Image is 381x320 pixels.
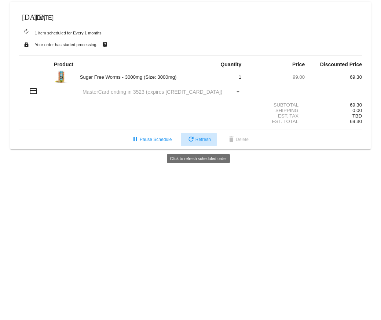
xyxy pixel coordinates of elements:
[131,137,172,142] span: Pause Schedule
[29,87,38,96] mat-icon: credit_card
[350,119,362,124] span: 69.30
[100,40,109,49] mat-icon: live_help
[19,31,102,35] small: 1 item scheduled for Every 1 months
[131,135,140,144] mat-icon: pause
[227,137,249,142] span: Delete
[305,74,362,80] div: 69.30
[22,27,31,36] mat-icon: autorenew
[187,137,211,142] span: Refresh
[227,135,236,144] mat-icon: delete
[292,62,305,67] strong: Price
[248,113,305,119] div: Est. Tax
[54,62,73,67] strong: Product
[305,102,362,108] div: 69.30
[239,74,241,80] span: 1
[22,40,31,49] mat-icon: lock
[35,42,98,47] small: Your order has started processing.
[248,119,305,124] div: Est. Total
[248,108,305,113] div: Shipping
[22,12,31,21] mat-icon: [DATE]
[248,74,305,80] div: 99.00
[320,62,362,67] strong: Discounted Price
[181,133,217,146] button: Refresh
[125,133,177,146] button: Pause Schedule
[83,89,241,95] mat-select: Payment Method
[352,113,362,119] span: TBD
[248,102,305,108] div: Subtotal
[221,133,254,146] button: Delete
[220,62,241,67] strong: Quantity
[187,135,195,144] mat-icon: refresh
[76,74,191,80] div: Sugar Free Worms - 3000mg (Size: 3000mg)
[352,108,362,113] span: 0.00
[54,69,69,84] img: JustCBD_Gummies_Worms_SugarFree_Calm_3000mg.jpg
[83,89,223,95] span: MasterCard ending in 3523 (expires [CREDIT_CARD_DATA])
